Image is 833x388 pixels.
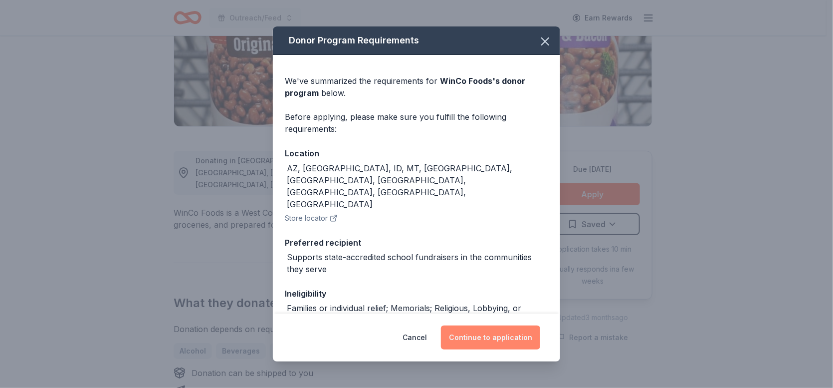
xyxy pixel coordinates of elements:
button: Store locator [285,212,338,224]
div: Ineligibility [285,287,548,300]
button: Cancel [403,326,427,350]
div: We've summarized the requirements for below. [285,75,548,99]
div: Location [285,147,548,160]
button: Continue to application [441,326,540,350]
div: Preferred recipient [285,236,548,249]
div: Families or individual relief; Memorials; Religious, Lobbying, or Political purposes [287,302,548,326]
div: AZ, [GEOGRAPHIC_DATA], ID, MT, [GEOGRAPHIC_DATA], [GEOGRAPHIC_DATA], [GEOGRAPHIC_DATA], [GEOGRAPH... [287,162,548,210]
div: Supports state-accredited school fundraisers in the communities they serve [287,251,548,275]
div: Before applying, please make sure you fulfill the following requirements: [285,111,548,135]
div: Donor Program Requirements [273,26,560,55]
